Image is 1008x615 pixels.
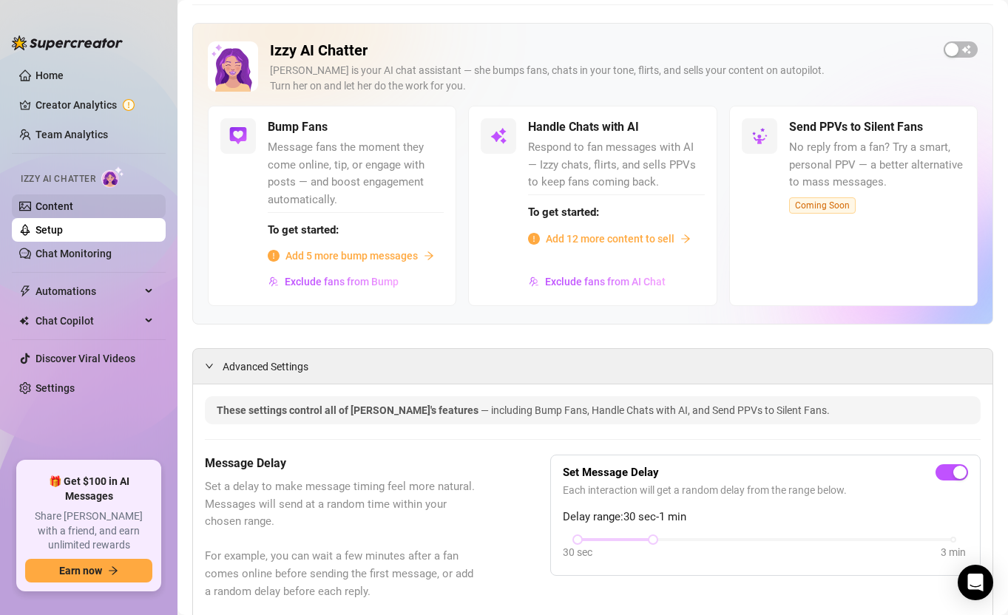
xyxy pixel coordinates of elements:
span: arrow-right [680,234,691,244]
img: AI Chatter [101,166,124,188]
span: Set a delay to make message timing feel more natural. Messages will send at a random time within ... [205,478,476,600]
div: [PERSON_NAME] is your AI chat assistant — she bumps fans, chats in your tone, flirts, and sells y... [270,63,932,94]
div: 30 sec [563,544,592,560]
span: Respond to fan messages with AI — Izzy chats, flirts, and sells PPVs to keep fans coming back. [528,139,704,191]
a: Creator Analytics exclamation-circle [35,93,154,117]
div: Open Intercom Messenger [958,565,993,600]
span: Each interaction will get a random delay from the range below. [563,482,968,498]
h5: Message Delay [205,455,476,472]
img: Izzy AI Chatter [208,41,258,92]
h2: Izzy AI Chatter [270,41,932,60]
a: Setup [35,224,63,236]
img: logo-BBDzfeDw.svg [12,35,123,50]
div: 3 min [941,544,966,560]
img: svg%3e [751,127,768,145]
img: svg%3e [229,127,247,145]
a: Discover Viral Videos [35,353,135,364]
a: Home [35,69,64,81]
a: Team Analytics [35,129,108,140]
span: 🎁 Get $100 in AI Messages [25,475,152,503]
span: Advanced Settings [223,359,308,375]
span: Automations [35,279,141,303]
img: svg%3e [268,276,279,287]
h5: Bump Fans [268,118,328,136]
span: Chat Copilot [35,309,141,333]
span: Earn now [59,565,102,577]
span: expanded [205,361,214,370]
strong: To get started: [268,223,339,237]
span: — including Bump Fans, Handle Chats with AI, and Send PPVs to Silent Fans. [481,404,830,416]
strong: Set Message Delay [563,466,659,479]
strong: To get started: [528,205,599,219]
span: Coming Soon [789,197,856,214]
span: These settings control all of [PERSON_NAME]'s features [217,404,481,416]
button: Exclude fans from Bump [268,270,399,293]
img: svg%3e [529,276,539,287]
span: Share [PERSON_NAME] with a friend, and earn unlimited rewards [25,509,152,553]
span: No reply from a fan? Try a smart, personal PPV — a better alternative to mass messages. [789,139,965,191]
img: Chat Copilot [19,316,29,326]
span: Message fans the moment they come online, tip, or engage with posts — and boost engagement automa... [268,139,444,208]
span: Add 5 more bump messages [285,248,418,264]
span: Exclude fans from Bump [285,276,399,288]
span: info-circle [268,250,280,262]
span: thunderbolt [19,285,31,297]
span: Exclude fans from AI Chat [545,276,666,288]
div: expanded [205,358,223,374]
a: Settings [35,382,75,394]
span: arrow-right [108,565,118,576]
button: Exclude fans from AI Chat [528,270,666,293]
span: Izzy AI Chatter [21,172,95,186]
a: Chat Monitoring [35,248,112,259]
span: info-circle [528,233,540,245]
span: Delay range: 30 sec - 1 min [563,509,968,526]
h5: Send PPVs to Silent Fans [789,118,923,136]
img: svg%3e [490,127,507,145]
a: Content [35,200,73,212]
span: Add 12 more content to sell [546,231,674,247]
span: arrow-right [424,251,434,261]
h5: Handle Chats with AI [528,118,639,136]
button: Earn nowarrow-right [25,559,152,582]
